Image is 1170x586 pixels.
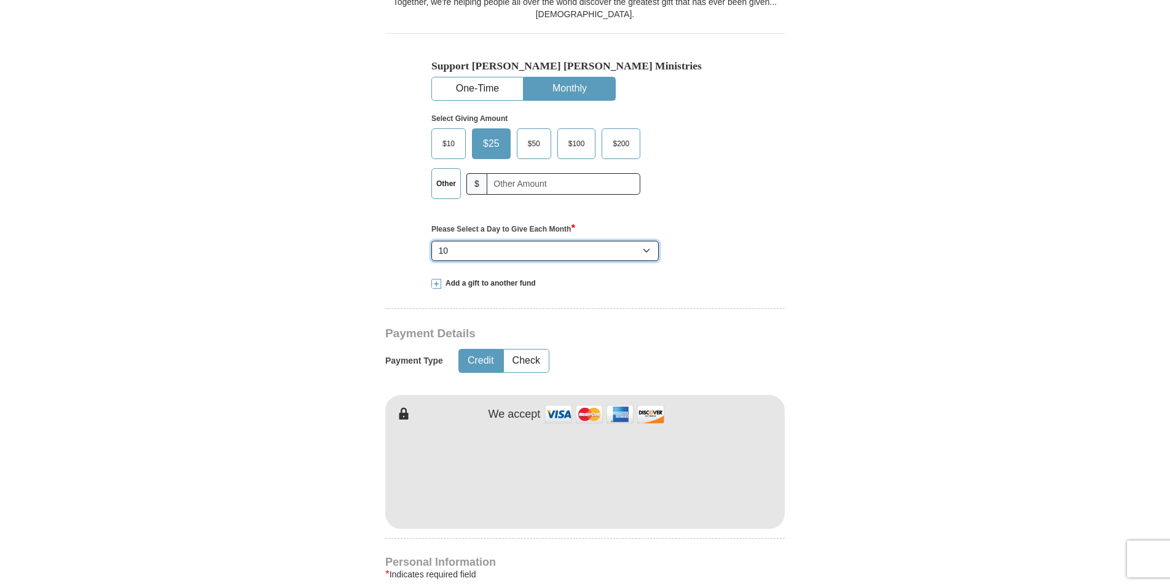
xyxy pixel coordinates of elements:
button: One-Time [432,77,523,100]
strong: Please Select a Day to Give Each Month [431,225,575,233]
span: $ [466,173,487,195]
strong: Select Giving Amount [431,114,508,123]
span: $10 [436,135,461,153]
h3: Payment Details [385,327,699,341]
span: Add a gift to another fund [441,278,536,289]
div: Indicates required field [385,567,785,582]
span: $200 [607,135,635,153]
span: $100 [562,135,591,153]
h5: Payment Type [385,356,443,366]
button: Monthly [524,77,615,100]
span: $50 [522,135,546,153]
label: Other [432,169,460,198]
button: Check [504,350,549,372]
input: Other Amount [487,173,640,195]
span: $25 [477,135,506,153]
h4: We accept [489,408,541,421]
h4: Personal Information [385,557,785,567]
button: Credit [459,350,503,372]
h5: Support [PERSON_NAME] [PERSON_NAME] Ministries [431,60,739,72]
img: credit cards accepted [543,401,666,428]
